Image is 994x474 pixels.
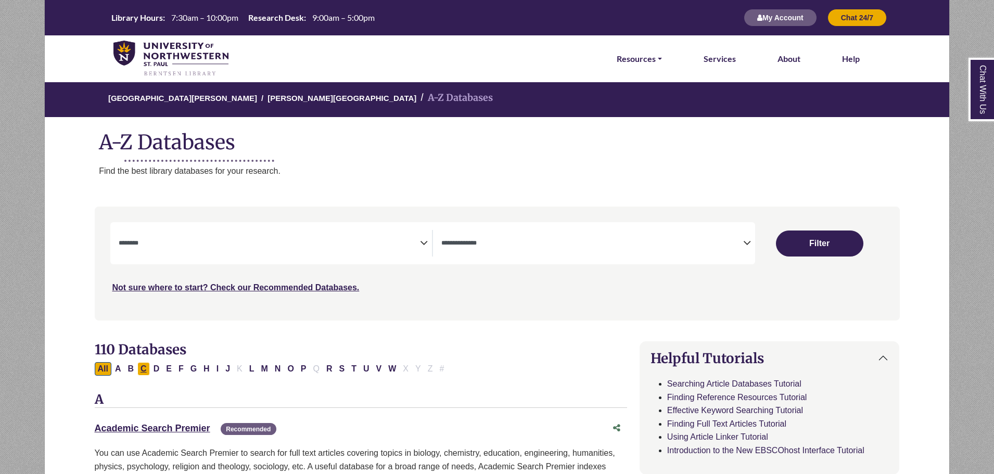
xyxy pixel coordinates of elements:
a: Hours Today [107,12,379,24]
a: About [778,52,800,66]
h1: A-Z Databases [45,122,949,154]
button: Filter Results G [187,362,200,376]
button: Filter Results T [348,362,360,376]
a: Using Article Linker Tutorial [667,432,768,441]
button: Filter Results H [200,362,213,376]
button: Filter Results L [246,362,258,376]
th: Research Desk: [244,12,307,23]
span: 110 Databases [95,341,186,358]
a: Not sure where to start? Check our Recommended Databases. [112,283,360,292]
button: My Account [744,9,817,27]
a: Searching Article Databases Tutorial [667,379,801,388]
a: [GEOGRAPHIC_DATA][PERSON_NAME] [108,92,257,103]
a: Chat 24/7 [827,13,887,22]
li: A-Z Databases [416,91,493,106]
button: Submit for Search Results [776,230,863,257]
span: Recommended [221,423,276,435]
button: Filter Results J [222,362,233,376]
nav: Search filters [95,207,900,320]
a: Introduction to the New EBSCOhost Interface Tutorial [667,446,864,455]
button: Filter Results I [213,362,222,376]
textarea: Search [119,240,420,248]
button: Chat 24/7 [827,9,887,27]
button: Filter Results R [323,362,336,376]
div: Alpha-list to filter by first letter of database name [95,364,449,373]
button: Filter Results M [258,362,271,376]
img: library_home [113,41,228,77]
button: Filter Results N [272,362,284,376]
button: Filter Results B [125,362,137,376]
p: Find the best library databases for your research. [99,164,949,178]
button: Filter Results F [175,362,187,376]
button: Filter Results C [137,362,150,376]
a: Resources [617,52,662,66]
th: Library Hours: [107,12,165,23]
a: My Account [744,13,817,22]
button: Share this database [606,418,627,438]
button: Helpful Tutorials [640,342,899,375]
nav: breadcrumb [44,81,949,117]
textarea: Search [441,240,743,248]
button: Filter Results D [150,362,163,376]
span: 9:00am – 5:00pm [312,12,375,22]
button: Filter Results P [298,362,310,376]
a: Effective Keyword Searching Tutorial [667,406,803,415]
button: All [95,362,111,376]
button: Filter Results U [360,362,373,376]
span: 7:30am – 10:00pm [171,12,238,22]
a: Help [842,52,860,66]
button: Filter Results W [385,362,399,376]
button: Filter Results S [336,362,348,376]
button: Filter Results E [163,362,175,376]
a: Services [704,52,736,66]
a: Finding Full Text Articles Tutorial [667,419,786,428]
button: Filter Results O [284,362,297,376]
a: [PERSON_NAME][GEOGRAPHIC_DATA] [267,92,416,103]
button: Filter Results A [112,362,124,376]
a: Finding Reference Resources Tutorial [667,393,807,402]
h3: A [95,392,627,408]
button: Filter Results V [373,362,385,376]
a: Academic Search Premier [95,423,210,433]
table: Hours Today [107,12,379,22]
